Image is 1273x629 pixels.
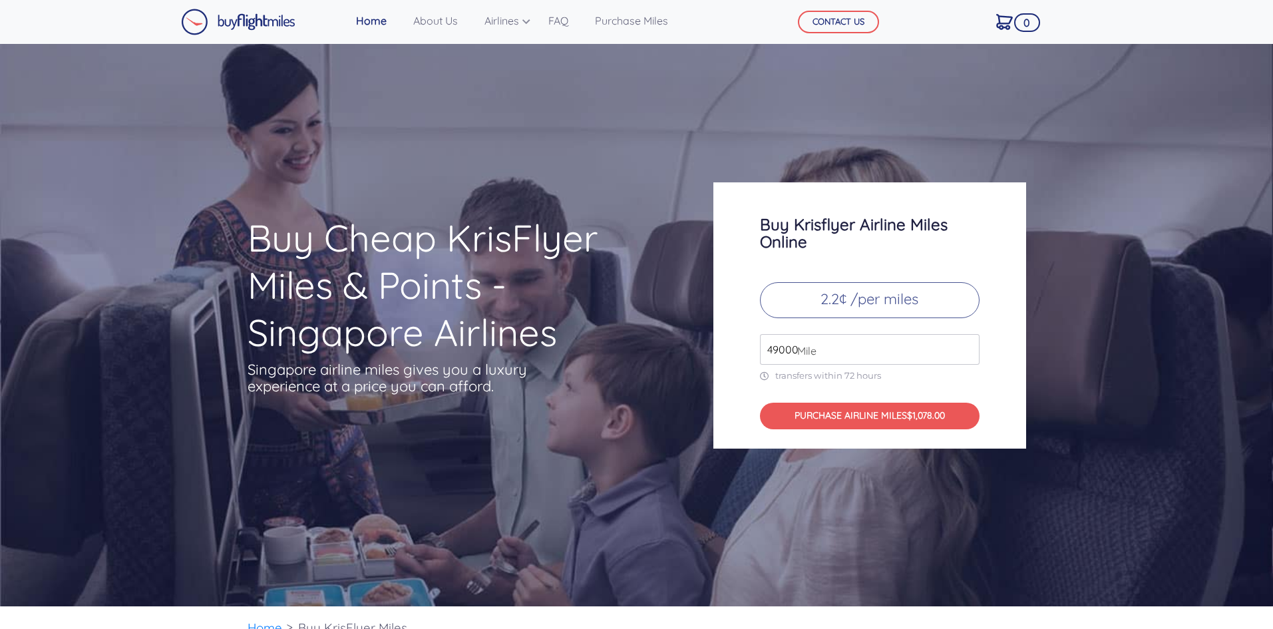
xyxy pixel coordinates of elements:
a: Purchase Miles [590,7,673,34]
a: Airlines [479,7,527,34]
h3: Buy Krisflyer Airline Miles Online [760,216,980,250]
p: transfers within 72 hours [760,370,980,381]
span: 0 [1014,13,1040,32]
a: Home [351,7,392,34]
img: Buy Flight Miles Logo [181,9,295,35]
a: About Us [408,7,463,34]
button: CONTACT US [798,11,879,33]
p: 2.2¢ /per miles [760,282,980,318]
a: FAQ [543,7,574,34]
a: 0 [991,7,1018,35]
span: Mile [791,343,817,359]
button: PURCHASE AIRLINE MILES$1,078.00 [760,403,980,430]
h1: Buy Cheap KrisFlyer Miles & Points - Singapore Airlines [248,214,661,356]
p: Singapore airline miles gives you a luxury experience at a price you can afford. [248,361,547,395]
img: Cart [996,14,1013,30]
span: $1,078.00 [907,409,945,421]
a: Buy Flight Miles Logo [181,5,295,39]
